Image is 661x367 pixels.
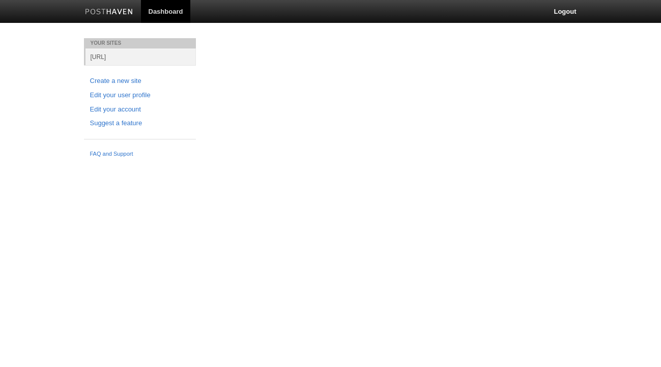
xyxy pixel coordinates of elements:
[85,9,133,16] img: Posthaven-bar
[85,48,196,65] a: [URL]
[90,76,190,87] a: Create a new site
[84,38,196,48] li: Your Sites
[90,90,190,101] a: Edit your user profile
[90,118,190,129] a: Suggest a feature
[90,104,190,115] a: Edit your account
[90,150,190,159] a: FAQ and Support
